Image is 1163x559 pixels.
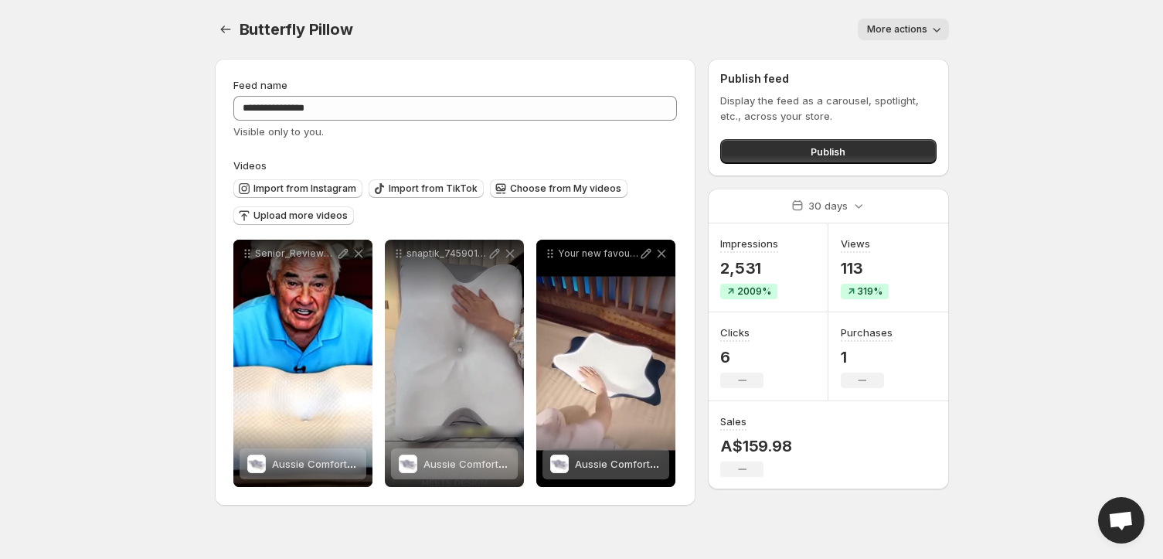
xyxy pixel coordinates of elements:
[811,144,845,159] span: Publish
[369,179,484,198] button: Import from TikTok
[720,325,750,340] h3: Clicks
[858,285,882,298] span: 319%
[253,182,356,195] span: Import from Instagram
[841,348,893,366] p: 1
[720,236,778,251] h3: Impressions
[255,247,335,260] p: Senior_Reviews_Pillow_Life_Improved
[575,458,744,470] span: Aussie Comfort Orthopaedic Pillow
[240,20,353,39] span: Butterfly Pillow
[720,259,778,278] p: 2,531
[253,210,348,222] span: Upload more videos
[399,455,417,473] img: Aussie Comfort Orthopaedic Pillow
[510,182,621,195] span: Choose from My videos
[720,348,763,366] p: 6
[233,179,362,198] button: Import from Instagram
[720,139,936,164] button: Publish
[385,240,524,487] div: snaptik_7459011652269165854Aussie Comfort Orthopaedic PillowAussie Comfort Orthopaedic Pillow
[550,455,569,473] img: Aussie Comfort Orthopaedic Pillow
[720,93,936,124] p: Display the feed as a carousel, spotlight, etc., across your store.
[233,125,324,138] span: Visible only to you.
[720,414,746,429] h3: Sales
[406,247,487,260] p: snaptik_7459011652269165854
[389,182,478,195] span: Import from TikTok
[490,179,627,198] button: Choose from My videos
[841,259,889,278] p: 113
[233,79,287,91] span: Feed name
[1098,497,1144,544] a: Open chat
[233,159,267,172] span: Videos
[247,455,266,473] img: Aussie Comfort Orthopaedic Pillow
[558,247,638,260] p: Your new favourite Frido Cervical Butterfly Pillow for sleep that feels like a hug
[720,437,791,455] p: A$159.98
[272,458,441,470] span: Aussie Comfort Orthopaedic Pillow
[841,325,893,340] h3: Purchases
[737,285,771,298] span: 2009%
[867,23,927,36] span: More actions
[841,236,870,251] h3: Views
[858,19,949,40] button: More actions
[423,458,593,470] span: Aussie Comfort Orthopaedic Pillow
[720,71,936,87] h2: Publish feed
[233,206,354,225] button: Upload more videos
[215,19,236,40] button: Settings
[233,240,372,487] div: Senior_Reviews_Pillow_Life_ImprovedAussie Comfort Orthopaedic PillowAussie Comfort Orthopaedic Pi...
[536,240,675,487] div: Your new favourite Frido Cervical Butterfly Pillow for sleep that feels like a hugAussie Comfort ...
[808,198,848,213] p: 30 days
